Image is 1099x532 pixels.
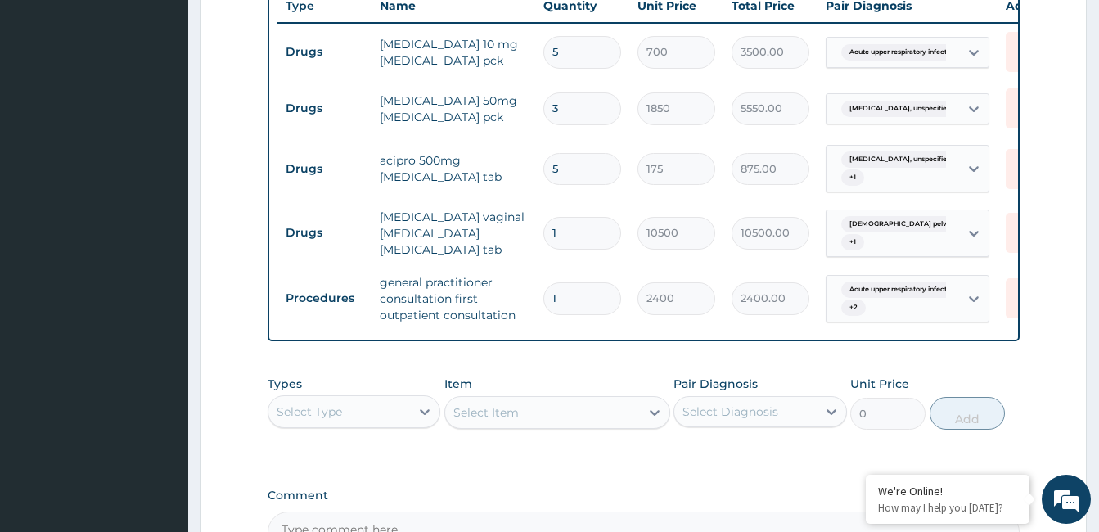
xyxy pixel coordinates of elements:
[878,501,1017,515] p: How may I help you today?
[372,266,535,331] td: general practitioner consultation first outpatient consultation
[277,218,372,248] td: Drugs
[268,8,308,47] div: Minimize live chat window
[841,234,864,250] span: + 1
[841,169,864,186] span: + 1
[8,357,312,414] textarea: Type your message and hit 'Enter'
[841,151,960,168] span: [MEDICAL_DATA], unspecified
[277,37,372,67] td: Drugs
[268,377,302,391] label: Types
[268,489,1020,503] label: Comment
[841,216,1023,232] span: [DEMOGRAPHIC_DATA] pelvic inflammatory dis...
[673,376,758,392] label: Pair Diagnosis
[841,101,960,117] span: [MEDICAL_DATA], unspecified
[841,282,960,298] span: Acute upper respiratory infect...
[682,404,778,420] div: Select Diagnosis
[30,82,66,123] img: d_794563401_company_1708531726252_794563401
[930,397,1005,430] button: Add
[95,161,226,327] span: We're online!
[85,92,275,113] div: Chat with us now
[878,484,1017,498] div: We're Online!
[277,93,372,124] td: Drugs
[277,154,372,184] td: Drugs
[372,144,535,193] td: acipro 500mg [MEDICAL_DATA] tab
[277,404,342,420] div: Select Type
[841,300,866,316] span: + 2
[444,376,472,392] label: Item
[372,201,535,266] td: [MEDICAL_DATA] vaginal [MEDICAL_DATA] [MEDICAL_DATA] tab
[277,283,372,313] td: Procedures
[372,84,535,133] td: [MEDICAL_DATA] 50mg [MEDICAL_DATA] pck
[372,28,535,77] td: [MEDICAL_DATA] 10 mg [MEDICAL_DATA] pck
[850,376,909,392] label: Unit Price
